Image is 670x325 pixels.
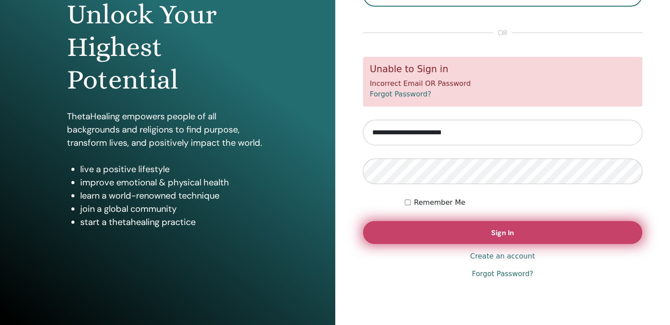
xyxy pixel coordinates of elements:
a: Create an account [470,251,535,262]
a: Forgot Password? [472,269,533,279]
div: Keep me authenticated indefinitely or until I manually logout [405,197,642,208]
span: or [493,28,512,38]
p: ThetaHealing empowers people of all backgrounds and religions to find purpose, transform lives, a... [67,110,268,149]
div: Incorrect Email OR Password [363,57,643,107]
h5: Unable to Sign in [370,64,636,75]
label: Remember Me [414,197,466,208]
a: Forgot Password? [370,90,431,98]
li: live a positive lifestyle [80,162,268,176]
span: Sign In [491,228,514,237]
li: start a thetahealing practice [80,215,268,229]
li: join a global community [80,202,268,215]
li: improve emotional & physical health [80,176,268,189]
li: learn a world-renowned technique [80,189,268,202]
button: Sign In [363,221,643,244]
